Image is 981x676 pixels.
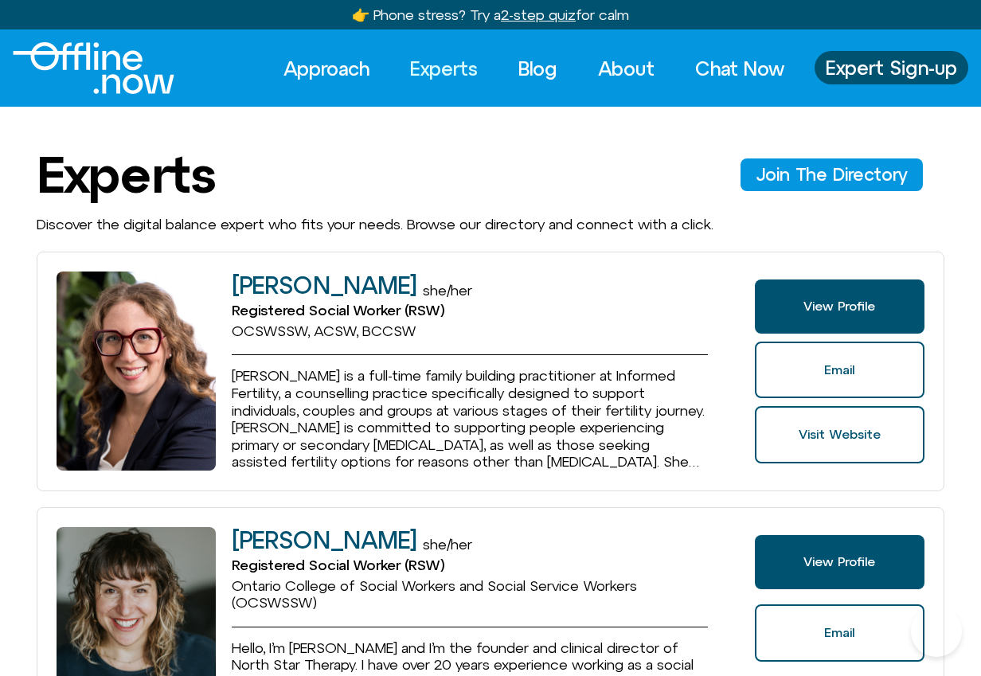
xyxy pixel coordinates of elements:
[232,557,444,573] span: Registered Social Worker (RSW)
[824,363,854,377] span: Email
[741,158,923,190] a: Join The Director
[584,51,669,86] a: About
[799,428,881,442] span: Visit Website
[911,606,962,657] iframe: Botpress
[826,57,957,78] span: Expert Sign-up
[755,604,924,662] a: Email
[352,6,629,23] a: 👉 Phone stress? Try a2-step quizfor calm
[232,322,416,339] span: OCSWSSW, ACSW, BCCSW
[824,626,854,640] span: Email
[37,147,215,202] h1: Experts
[755,279,924,334] a: View Profile
[756,165,907,184] span: Join The Directory
[232,272,416,299] h2: [PERSON_NAME]
[501,6,576,23] u: 2-step quiz
[13,42,147,94] div: Logo
[269,51,799,86] nav: Menu
[803,299,875,314] span: View Profile
[423,282,472,299] span: she/her
[755,535,924,589] a: View Profile
[755,342,924,399] a: Email
[13,42,174,94] img: offline.now
[232,577,637,612] span: Ontario College of Social Workers and Social Service Workers (OCSWSSW)
[423,536,472,553] span: she/her
[755,406,924,463] a: Website
[232,367,708,471] p: [PERSON_NAME] is a full-time family building practitioner at Informed Fertility, a counselling pr...
[232,527,416,553] h2: [PERSON_NAME]
[269,51,384,86] a: Approach
[504,51,572,86] a: Blog
[232,302,444,318] span: Registered Social Worker (RSW)
[803,555,875,569] span: View Profile
[681,51,799,86] a: Chat Now
[815,51,968,84] a: Expert Sign-up
[37,216,713,232] span: Discover the digital balance expert who fits your needs. Browse our directory and connect with a ...
[396,51,492,86] a: Experts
